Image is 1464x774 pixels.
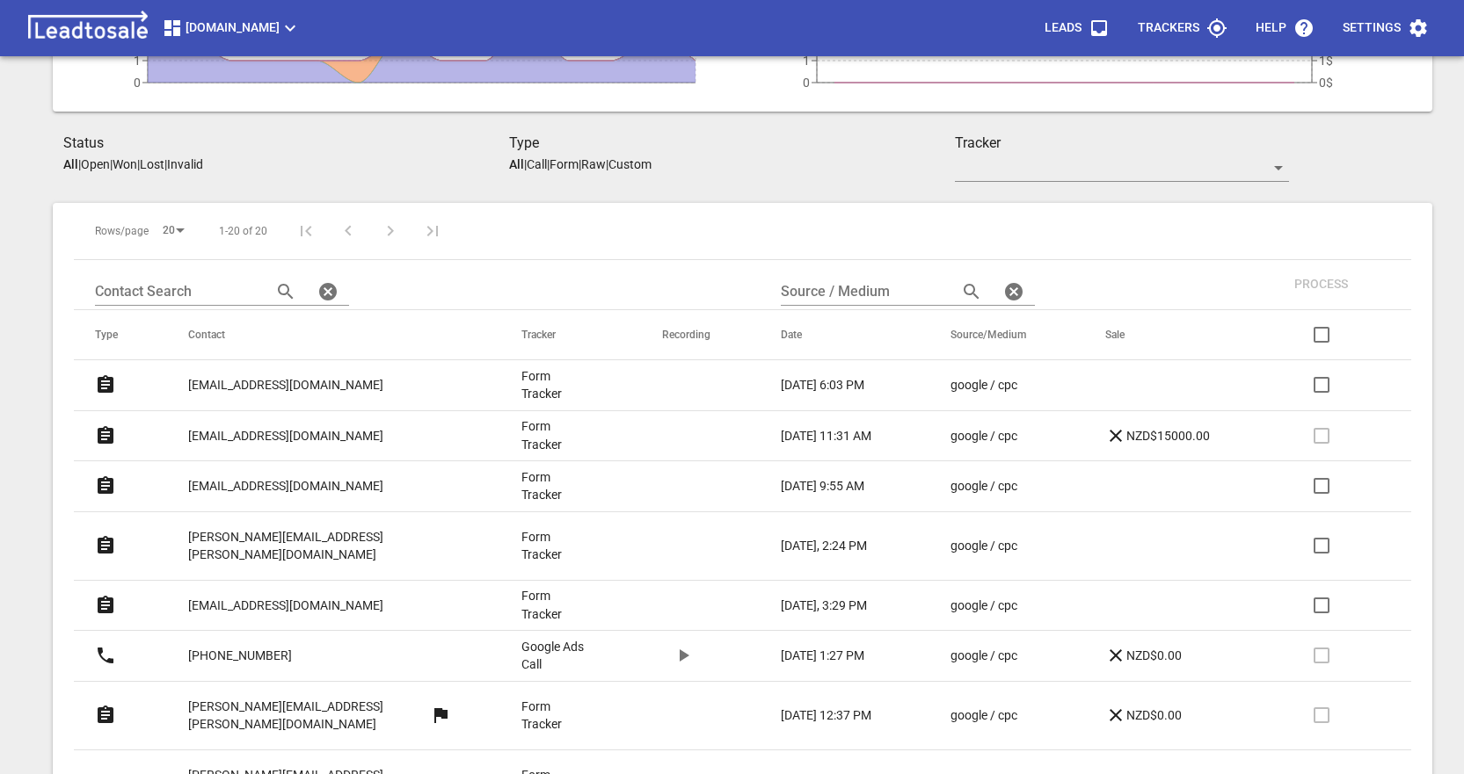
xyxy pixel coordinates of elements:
[527,157,547,171] p: Call
[521,417,592,453] p: Form Tracker
[95,475,116,496] svg: Form
[74,310,167,360] th: Type
[167,157,203,171] p: Invalid
[781,537,867,555] p: [DATE], 2:24 PM
[21,11,155,46] img: logo
[951,597,1017,615] p: google / cpc
[156,219,191,242] div: 20
[134,54,141,68] tspan: 1
[95,705,116,726] svg: Form
[1256,19,1286,37] p: Help
[781,427,880,445] a: [DATE] 11:31 AM
[162,18,301,39] span: [DOMAIN_NAME]
[951,376,1017,394] p: google / cpc
[1105,645,1182,666] p: NZD$0.00
[500,310,641,360] th: Tracker
[1105,705,1182,726] p: NZD$0.00
[524,157,527,171] span: |
[760,310,929,360] th: Date
[188,584,383,627] a: [EMAIL_ADDRESS][DOMAIN_NAME]
[95,224,149,239] span: Rows/page
[781,537,880,555] a: [DATE], 2:24 PM
[521,638,592,674] p: Google Ads Call
[137,157,140,171] span: |
[188,376,383,394] p: [EMAIL_ADDRESS][DOMAIN_NAME]
[641,310,760,360] th: Recording
[606,157,608,171] span: |
[430,705,451,726] svg: More than one lead from this user
[1138,19,1199,37] p: Trackers
[951,537,1017,555] p: google / cpc
[188,528,451,564] p: [PERSON_NAME][EMAIL_ADDRESS][PERSON_NAME][DOMAIN_NAME]
[164,157,167,171] span: |
[521,468,592,504] a: Form Tracker
[188,415,383,458] a: [EMAIL_ADDRESS][DOMAIN_NAME]
[1045,19,1082,37] p: Leads
[951,477,1035,496] a: google / cpc
[188,477,383,496] p: [EMAIL_ADDRESS][DOMAIN_NAME]
[951,647,1017,665] p: google / cpc
[951,477,1017,496] p: google / cpc
[188,634,292,677] a: [PHONE_NUMBER]
[781,477,880,496] a: [DATE] 9:55 AM
[951,706,1017,725] p: google / cpc
[781,706,880,725] a: [DATE] 12:37 PM
[781,647,880,665] a: [DATE] 1:27 PM
[781,427,871,445] p: [DATE] 11:31 AM
[781,477,864,496] p: [DATE] 9:55 AM
[781,647,864,665] p: [DATE] 1:27 PM
[951,376,1035,394] a: google / cpc
[951,597,1035,615] a: google / cpc
[1319,54,1333,68] tspan: 1$
[110,157,113,171] span: |
[1105,645,1210,666] a: NZD$0.00
[188,597,383,615] p: [EMAIL_ADDRESS][DOMAIN_NAME]
[547,157,550,171] span: |
[521,528,592,564] a: Form Tracker
[95,645,116,666] svg: Call
[509,133,955,154] h3: Type
[167,310,500,360] th: Contact
[781,706,871,725] p: [DATE] 12:37 PM
[1105,705,1210,726] a: NZD$0.00
[781,376,864,394] p: [DATE] 6:03 PM
[550,157,579,171] p: Form
[63,133,509,154] h3: Status
[579,157,581,171] span: |
[188,364,383,407] a: [EMAIL_ADDRESS][DOMAIN_NAME]
[955,133,1289,154] h3: Tracker
[521,698,592,734] p: Form Tracker
[781,376,880,394] a: [DATE] 6:03 PM
[951,706,1035,725] a: google / cpc
[140,157,164,171] p: Lost
[521,367,592,403] a: Form Tracker
[78,157,81,171] span: |
[1319,76,1333,90] tspan: 0$
[63,157,78,171] aside: All
[929,310,1084,360] th: Source/Medium
[188,647,292,665] p: [PHONE_NUMBER]
[188,685,430,746] a: [PERSON_NAME][EMAIL_ADDRESS][PERSON_NAME][DOMAIN_NAME]
[155,11,308,46] button: [DOMAIN_NAME]
[509,157,524,171] aside: All
[521,587,592,623] a: Form Tracker
[1343,19,1401,37] p: Settings
[95,595,116,616] svg: Form
[581,157,606,171] p: Raw
[188,516,451,576] a: [PERSON_NAME][EMAIL_ADDRESS][PERSON_NAME][DOMAIN_NAME]
[113,157,137,171] p: Won
[1105,425,1210,446] a: NZD$15000.00
[134,76,141,90] tspan: 0
[951,647,1035,665] a: google / cpc
[95,535,116,556] svg: Form
[951,537,1035,555] a: google / cpc
[188,427,383,445] p: [EMAIL_ADDRESS][DOMAIN_NAME]
[95,425,116,446] svg: Form
[951,427,1017,445] p: google / cpc
[803,76,810,90] tspan: 0
[803,54,810,68] tspan: 1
